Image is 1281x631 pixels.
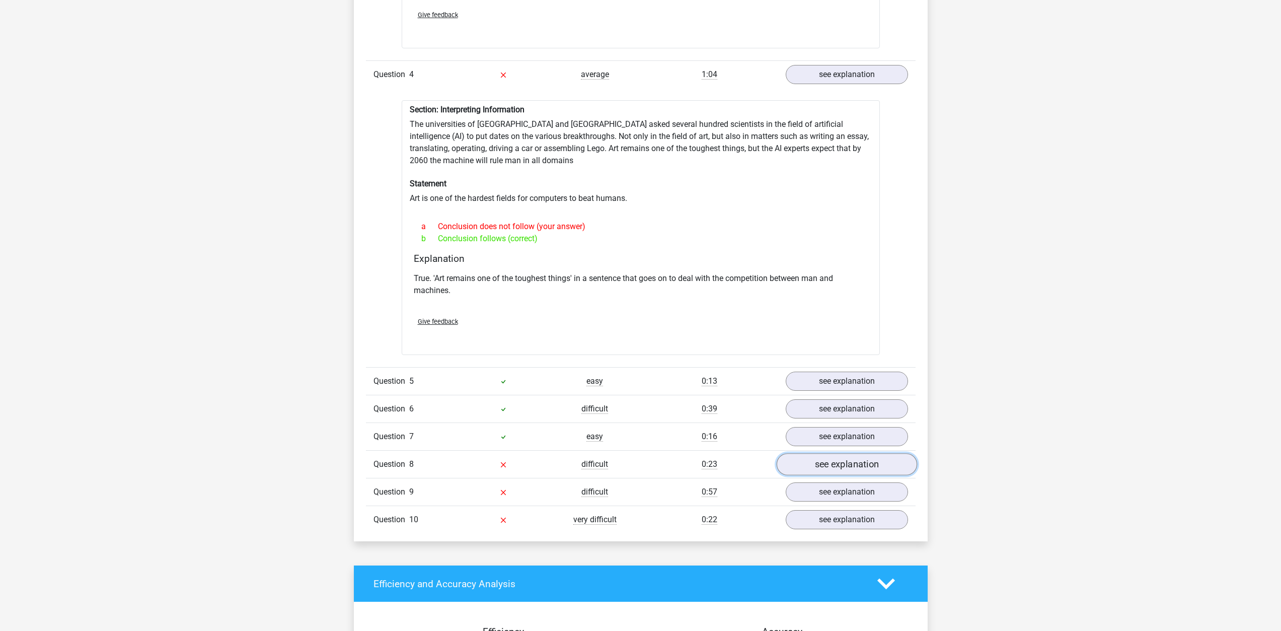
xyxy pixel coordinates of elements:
span: easy [586,432,603,442]
span: 0:13 [702,376,717,386]
span: Question [373,514,409,526]
span: 4 [409,69,414,79]
div: The universities of [GEOGRAPHIC_DATA] and [GEOGRAPHIC_DATA] asked several hundred scientists in t... [402,100,880,356]
span: Question [373,486,409,498]
span: Question [373,403,409,415]
span: 0:23 [702,459,717,469]
h4: Explanation [414,253,868,264]
a: see explanation [786,399,908,418]
span: average [581,69,609,80]
span: 6 [409,404,414,413]
span: a [421,221,438,233]
span: 1:04 [702,69,717,80]
span: Give feedback [418,318,458,325]
span: 8 [409,459,414,469]
span: Question [373,375,409,387]
span: 0:39 [702,404,717,414]
div: Conclusion follows (correct) [414,233,868,245]
span: 0:16 [702,432,717,442]
span: 10 [409,515,418,524]
span: difficult [581,459,608,469]
h6: Statement [410,179,872,188]
span: very difficult [573,515,617,525]
a: see explanation [786,427,908,446]
span: easy [586,376,603,386]
span: Question [373,458,409,470]
span: Give feedback [418,11,458,19]
h4: Efficiency and Accuracy Analysis [373,578,862,590]
span: 7 [409,432,414,441]
span: 9 [409,487,414,497]
span: difficult [581,404,608,414]
div: Conclusion does not follow (your answer) [414,221,868,233]
p: True. 'Art remains one of the toughest things' in a sentence that goes on to deal with the compet... [414,272,868,297]
a: see explanation [786,65,908,84]
span: b [421,233,438,245]
a: see explanation [776,454,917,476]
span: 5 [409,376,414,386]
a: see explanation [786,482,908,502]
a: see explanation [786,510,908,529]
a: see explanation [786,372,908,391]
span: Question [373,68,409,81]
span: Question [373,431,409,443]
span: difficult [581,487,608,497]
h6: Section: Interpreting Information [410,105,872,114]
span: 0:57 [702,487,717,497]
span: 0:22 [702,515,717,525]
